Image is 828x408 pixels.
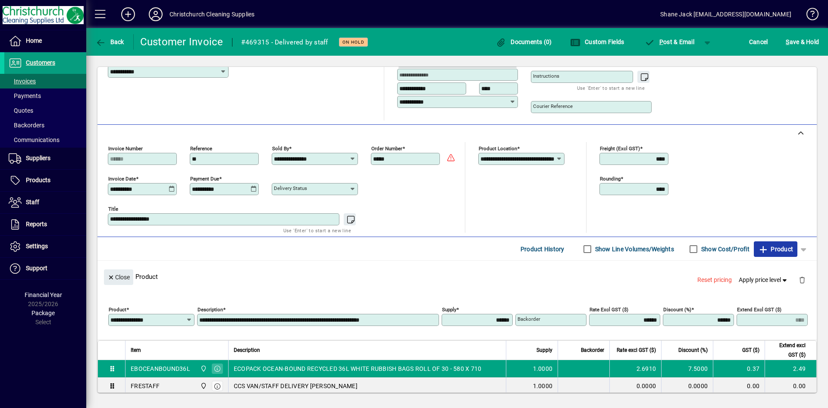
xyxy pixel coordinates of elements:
div: Product [97,261,817,292]
span: Payments [9,92,41,99]
mat-label: Title [108,206,118,212]
label: Show Cost/Profit [699,245,750,253]
span: Package [31,310,55,316]
td: 0.00 [713,377,765,395]
span: Communications [9,136,60,143]
span: Extend excl GST ($) [770,341,806,360]
mat-label: Courier Reference [533,103,573,109]
td: 0.37 [713,360,765,377]
a: Quotes [4,103,86,118]
a: Products [4,170,86,191]
span: P [659,38,663,45]
mat-hint: Use 'Enter' to start a new line [283,225,351,235]
mat-label: Backorder [517,316,540,322]
span: Custom Fields [570,38,624,45]
button: Product History [517,241,568,257]
mat-label: Instructions [533,73,559,79]
a: Knowledge Base [800,2,817,30]
span: 1.0000 [533,382,553,390]
span: Cancel [749,35,768,49]
mat-label: Product [109,307,126,313]
span: Christchurch Cleaning Supplies Ltd [198,364,208,373]
span: Back [95,38,124,45]
span: Settings [26,243,48,250]
span: ost & Email [644,38,694,45]
button: Apply price level [735,272,792,288]
mat-label: Reference [190,145,212,152]
div: Customer Invoice [140,35,223,49]
a: Payments [4,89,86,103]
a: Support [4,258,86,279]
div: #469315 - Delivered by staff [241,35,328,49]
div: 0.0000 [615,382,656,390]
mat-label: Rounding [600,176,621,182]
app-page-header-button: Delete [792,276,812,284]
span: Product [758,242,793,256]
span: Suppliers [26,155,50,161]
span: Discount (%) [678,345,708,355]
td: 7.5000 [661,360,713,377]
span: Reset pricing [697,275,732,285]
mat-label: Description [198,307,223,313]
a: Staff [4,192,86,213]
span: Staff [26,199,39,206]
span: Rate excl GST ($) [617,345,656,355]
span: Invoices [9,78,36,85]
span: Supply [536,345,552,355]
span: GST ($) [742,345,759,355]
span: S [786,38,789,45]
button: Cancel [747,34,770,50]
app-page-header-button: Back [86,34,134,50]
div: 2.6910 [615,364,656,373]
button: Add [114,6,142,22]
span: Item [131,345,141,355]
mat-label: Delivery status [274,185,307,191]
div: EBOCEANBOUND36L [131,364,190,373]
span: Home [26,37,42,44]
span: Christchurch Cleaning Supplies Ltd [198,381,208,391]
span: Support [26,265,47,272]
span: Customers [26,59,55,66]
span: Quotes [9,107,33,114]
button: Reset pricing [694,272,735,288]
span: Close [107,270,130,285]
button: Custom Fields [568,34,627,50]
mat-label: Invoice number [108,145,143,152]
td: 0.00 [765,377,816,395]
a: Reports [4,214,86,235]
mat-label: Product location [479,145,517,152]
span: 1.0000 [533,364,553,373]
span: Financial Year [25,291,62,298]
button: Back [93,34,126,50]
span: Documents (0) [496,38,552,45]
div: Christchurch Cleaning Supplies [169,7,254,21]
mat-label: Freight (excl GST) [600,145,640,152]
a: Suppliers [4,148,86,169]
div: Shane Jack [EMAIL_ADDRESS][DOMAIN_NAME] [660,7,791,21]
span: Backorders [9,122,44,129]
mat-label: Order number [371,145,402,152]
span: Description [234,345,260,355]
mat-label: Invoice date [108,176,136,182]
a: Backorders [4,118,86,133]
span: Product History [521,242,565,256]
span: ECOPACK OCEAN-BOUND RECYCLED 36L WHITE RUBBISH BAGS ROLL OF 30 - 580 X 710 [234,364,482,373]
button: Post & Email [640,34,699,50]
a: Settings [4,236,86,257]
div: FRESTAFF [131,382,160,390]
label: Show Line Volumes/Weights [593,245,674,253]
td: 2.49 [765,360,816,377]
mat-label: Supply [442,307,456,313]
span: On hold [342,39,364,45]
span: Reports [26,221,47,228]
span: Apply price level [739,275,789,285]
button: Save & Hold [784,34,821,50]
button: Close [104,269,133,285]
span: Backorder [581,345,604,355]
mat-label: Discount (%) [663,307,691,313]
td: 0.0000 [661,377,713,395]
span: CCS VAN/STAFF DELIVERY [PERSON_NAME] [234,382,358,390]
mat-label: Sold by [272,145,289,152]
button: Product [754,241,797,257]
a: Communications [4,133,86,147]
